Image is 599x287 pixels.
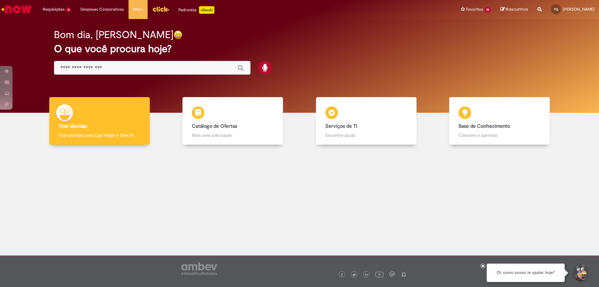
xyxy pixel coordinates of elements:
span: More [133,6,143,12]
img: logo_footer_ambev_rotulo_gray.png [181,262,217,275]
p: +GenAi [199,6,214,14]
p: Encontre ajuda [325,132,407,138]
span: Favoritos [466,6,483,12]
button: Iniciar Conversa de Suporte [571,264,590,282]
img: logo_footer_twitter.png [353,273,356,276]
h2: Bom dia, [PERSON_NAME] [54,29,173,40]
p: Consulte e aprenda [459,132,540,138]
span: 10 [485,7,491,12]
span: [PERSON_NAME] [563,7,594,12]
div: Padroniza [178,6,214,14]
img: logo_footer_facebook.png [340,273,343,276]
h2: O que você procura hoje? [54,43,545,54]
img: logo_footer_linkedin.png [365,273,368,277]
span: Rascunhos [506,6,528,12]
img: click_logo_yellow_360x200.png [152,4,169,14]
p: Abra uma solicitação [192,132,274,138]
img: ServiceNow [1,3,33,16]
b: Tirar dúvidas [59,123,87,129]
img: logo_footer_youtube.png [375,270,383,278]
a: Base de Conhecimento Consulte e aprenda [433,97,567,145]
img: logo_footer_workplace.png [389,271,395,277]
a: Serviços de TI Encontre ajuda [299,97,433,145]
span: 4 [66,7,71,12]
img: happy-face.png [173,30,183,39]
b: Catálogo de Ofertas [192,123,237,129]
a: Rascunhos [500,7,528,12]
span: Despesas Corporativas [80,6,124,12]
span: FQ [554,7,558,11]
img: logo_footer_naosei.png [401,271,407,277]
p: Tirar dúvidas com Lupi Assist e Gen Ai [59,132,140,138]
span: Requisições [43,6,65,12]
a: Tirar dúvidas Tirar dúvidas com Lupi Assist e Gen Ai [33,97,166,145]
div: Oi, como posso te ajudar hoje? [487,264,565,282]
b: Base de Conhecimento [459,123,510,129]
a: Catálogo de Ofertas Abra uma solicitação [166,97,300,145]
b: Serviços de TI [325,123,357,129]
